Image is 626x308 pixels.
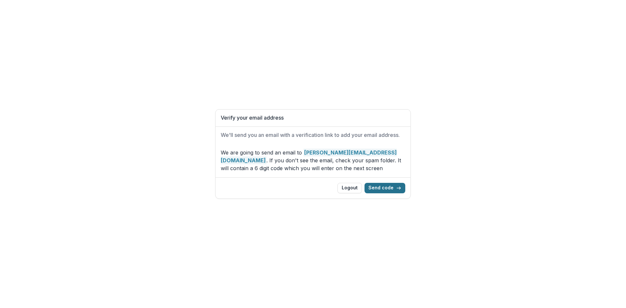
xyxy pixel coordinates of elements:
h1: Verify your email address [221,115,405,121]
p: We are going to send an email to . If you don't see the email, check your spam folder. It will co... [221,149,405,172]
h2: We'll send you an email with a verification link to add your email address. [221,132,405,138]
strong: [PERSON_NAME][EMAIL_ADDRESS][DOMAIN_NAME] [221,149,397,164]
button: Logout [337,183,362,193]
button: Send code [365,183,405,193]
